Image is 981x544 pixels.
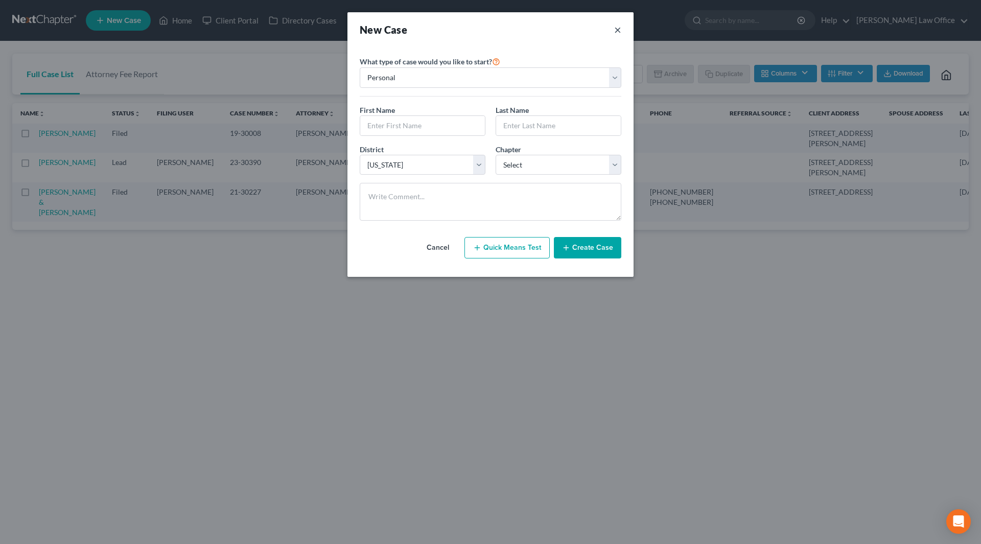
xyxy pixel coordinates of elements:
[464,237,550,258] button: Quick Means Test
[360,55,500,67] label: What type of case would you like to start?
[496,106,529,114] span: Last Name
[614,22,621,37] button: ×
[415,238,460,258] button: Cancel
[360,106,395,114] span: First Name
[360,145,384,154] span: District
[360,116,485,135] input: Enter First Name
[496,145,521,154] span: Chapter
[554,237,621,258] button: Create Case
[496,116,621,135] input: Enter Last Name
[360,23,407,36] strong: New Case
[946,509,971,534] div: Open Intercom Messenger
